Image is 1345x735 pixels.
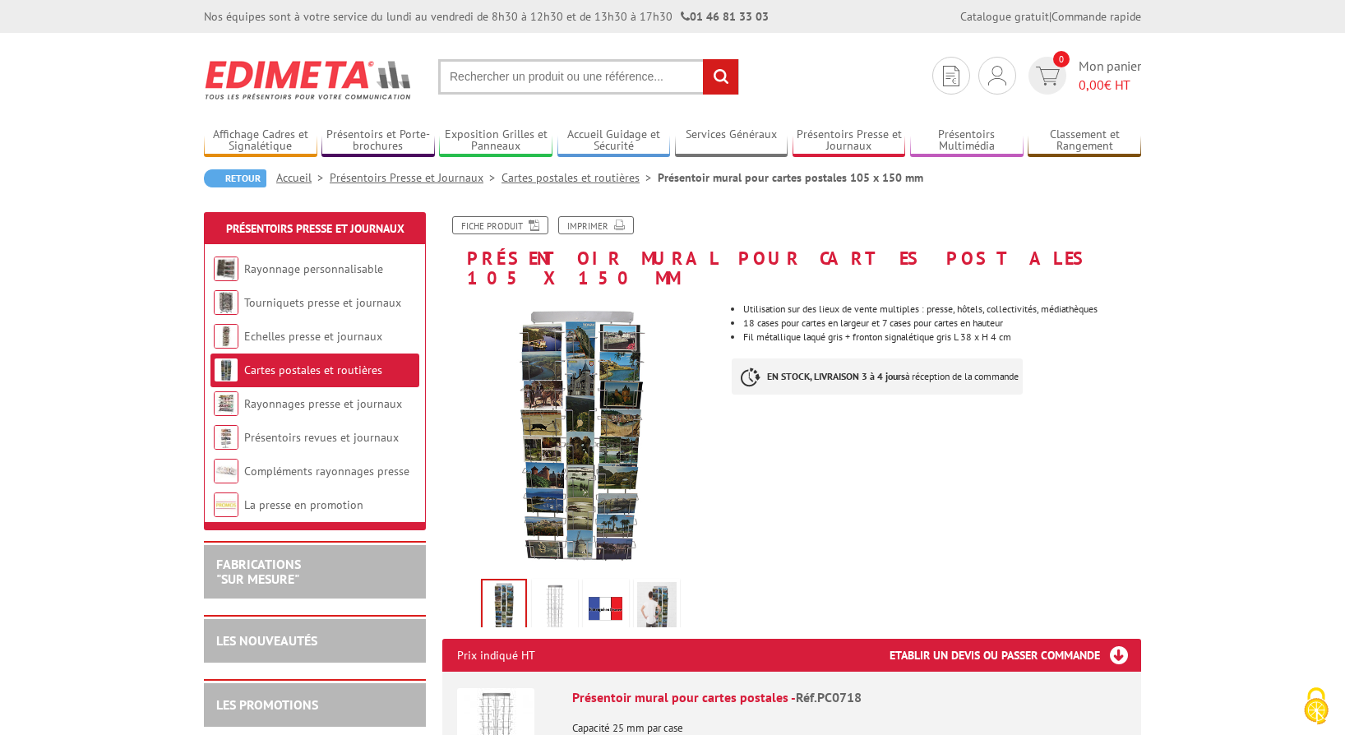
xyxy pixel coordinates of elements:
img: pc0718_porte_cartes_postales_gris_situation.jpg [637,582,677,633]
p: à réception de la commande [732,358,1023,395]
a: Tourniquets presse et journaux [244,295,401,310]
img: Rayonnage personnalisable [214,257,238,281]
a: Présentoirs Multimédia [910,127,1024,155]
img: La presse en promotion [214,492,238,517]
span: 0 [1053,51,1070,67]
a: Présentoirs et Porte-brochures [321,127,435,155]
div: Nos équipes sont à votre service du lundi au vendredi de 8h30 à 12h30 et de 13h30 à 17h30 [204,8,769,25]
strong: EN STOCK, LIVRAISON 3 à 4 jours [767,370,905,382]
a: Rayonnage personnalisable [244,261,383,276]
a: Exposition Grilles et Panneaux [439,127,552,155]
img: Rayonnages presse et journaux [214,391,238,416]
li: Fil métallique laqué gris + fronton signalétique gris L 38 x H 4 cm [743,332,1141,342]
a: Présentoirs Presse et Journaux [226,221,404,236]
a: Accueil Guidage et Sécurité [557,127,671,155]
img: Compléments rayonnages presse [214,459,238,483]
h3: Etablir un devis ou passer commande [890,639,1141,672]
button: Cookies (fenêtre modale) [1287,679,1345,735]
img: Edimeta [204,49,414,110]
a: Imprimer [558,216,634,234]
li: Utilisation sur des lieux de vente multiples : presse, hôtels, collectivités, médiathèques [743,304,1141,314]
img: Cartes postales et routières [214,358,238,382]
a: La presse en promotion [244,497,363,512]
img: devis rapide [988,66,1006,86]
a: devis rapide 0 Mon panier 0,00€ HT [1024,57,1141,95]
a: Retour [204,169,266,187]
h1: Présentoir mural pour cartes postales 105 x 150 mm [430,216,1153,288]
a: Présentoirs Presse et Journaux [793,127,906,155]
img: pc0718_gris_cartes_postales.jpg [442,296,719,573]
a: Présentoirs Presse et Journaux [330,170,501,185]
img: Cookies (fenêtre modale) [1296,686,1337,727]
img: Tourniquets presse et journaux [214,290,238,315]
a: LES PROMOTIONS [216,696,318,713]
img: pc0718_gris_cartes_postales.jpg [483,580,525,631]
input: Rechercher un produit ou une référence... [438,59,739,95]
img: pc0718_porte_cartes_postales_gris.jpg [535,582,575,633]
a: Rayonnages presse et journaux [244,396,402,411]
a: Catalogue gratuit [960,9,1049,24]
img: edimeta_produit_fabrique_en_france.jpg [586,582,626,633]
a: Echelles presse et journaux [244,329,382,344]
p: Prix indiqué HT [457,639,535,672]
a: Classement et Rangement [1028,127,1141,155]
a: Cartes postales et routières [244,363,382,377]
span: 0,00 [1079,76,1104,93]
a: Présentoirs revues et journaux [244,430,399,445]
span: € HT [1079,76,1141,95]
img: devis rapide [943,66,959,86]
a: Services Généraux [675,127,788,155]
strong: 01 46 81 33 03 [681,9,769,24]
a: Accueil [276,170,330,185]
a: FABRICATIONS"Sur Mesure" [216,556,301,587]
a: Compléments rayonnages presse [244,464,409,478]
a: LES NOUVEAUTÉS [216,632,317,649]
img: Echelles presse et journaux [214,324,238,349]
div: | [960,8,1141,25]
div: Présentoir mural pour cartes postales - [572,688,1126,707]
a: Fiche produit [452,216,548,234]
li: Présentoir mural pour cartes postales 105 x 150 mm [658,169,923,186]
img: devis rapide [1036,67,1060,86]
a: Affichage Cadres et Signalétique [204,127,317,155]
img: Présentoirs revues et journaux [214,425,238,450]
span: Mon panier [1079,57,1141,95]
a: Cartes postales et routières [501,170,658,185]
input: rechercher [703,59,738,95]
span: Réf.PC0718 [796,689,862,705]
li: 18 cases pour cartes en largeur et 7 cases pour cartes en hauteur [743,318,1141,328]
a: Commande rapide [1052,9,1141,24]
